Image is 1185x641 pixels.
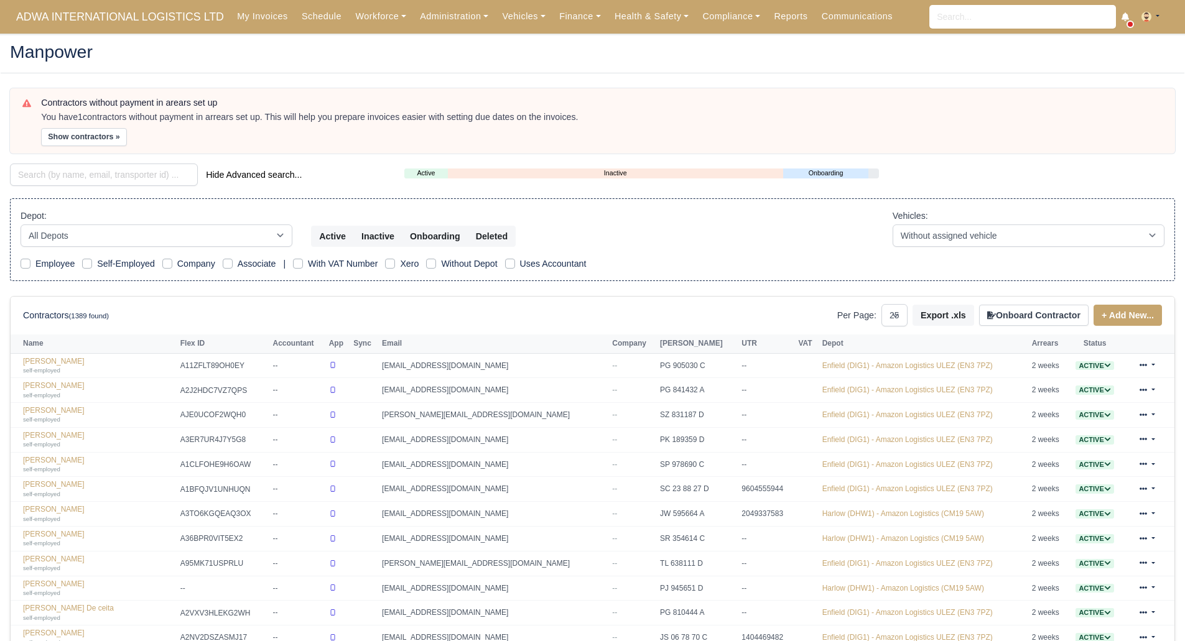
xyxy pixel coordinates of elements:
td: 9604555944 [738,477,795,502]
a: Inactive [448,168,783,178]
td: [EMAIL_ADDRESS][DOMAIN_NAME] [379,601,609,625]
th: Company [609,334,657,353]
span: Active [1076,435,1113,445]
span: Active [1076,608,1113,617]
a: Administration [413,4,495,29]
td: -- [270,601,326,625]
a: Enfield (DIG1) - Amazon Logistics ULEZ (EN3 7PZ) [822,410,993,419]
span: -- [612,559,617,568]
a: ADWA INTERNATIONAL LOGISTICS LTD [10,5,230,29]
small: self-employed [23,441,60,448]
span: Active [1076,361,1113,371]
small: self-employed [23,392,60,399]
span: -- [612,361,617,370]
span: Active [1076,484,1113,494]
td: A36BPR0VIT5EX2 [177,527,270,551]
button: Inactive [353,226,402,247]
span: -- [612,584,617,593]
td: 2 weeks [1029,378,1069,403]
button: Hide Advanced search... [198,164,310,185]
td: SR 354614 C [657,527,738,551]
td: 2 weeks [1029,551,1069,576]
a: Active [1076,608,1113,617]
a: Workforce [348,4,413,29]
button: Onboarding [402,226,468,247]
a: Harlow (DHW1) - Amazon Logistics (CM19 5AW) [822,509,984,518]
td: SC 23 88 27 D [657,477,738,502]
td: [EMAIL_ADDRESS][DOMAIN_NAME] [379,502,609,527]
a: Active [1076,584,1113,593]
span: Active [1076,509,1113,519]
td: 2 weeks [1029,353,1069,378]
th: Email [379,334,609,353]
button: Deleted [468,226,516,247]
small: self-employed [23,589,60,596]
a: [PERSON_NAME] De ceita self-employed [23,604,174,622]
th: [PERSON_NAME] [657,334,738,353]
a: Harlow (DHW1) - Amazon Logistics (CM19 5AW) [822,584,984,593]
h6: Contractors [23,310,109,321]
div: Manpower [1,33,1184,73]
span: -- [612,410,617,419]
span: -- [612,484,617,493]
a: Enfield (DIG1) - Amazon Logistics ULEZ (EN3 7PZ) [822,608,993,617]
span: Active [1076,584,1113,593]
th: Flex ID [177,334,270,353]
td: -- [738,378,795,403]
th: Sync [350,334,379,353]
td: -- [270,353,326,378]
a: Active [1076,509,1113,518]
td: A2J2HDC7VZ7QPS [177,378,270,403]
td: -- [270,502,326,527]
td: PK 189359 D [657,427,738,452]
td: 2 weeks [1029,427,1069,452]
span: Active [1076,534,1113,543]
label: Employee [35,257,75,271]
td: SZ 831187 D [657,403,738,428]
td: -- [270,378,326,403]
label: Per Page: [837,308,876,323]
td: [EMAIL_ADDRESS][DOMAIN_NAME] [379,378,609,403]
small: (1389 found) [69,312,109,320]
a: [PERSON_NAME] self-employed [23,431,174,449]
td: PJ 945651 D [657,576,738,601]
small: self-employed [23,614,60,621]
small: self-employed [23,367,60,374]
td: TL 638111 D [657,551,738,576]
td: 2049337583 [738,502,795,527]
a: Schedule [295,4,348,29]
a: Vehicles [495,4,552,29]
a: [PERSON_NAME] self-employed [23,505,174,523]
td: -- [270,403,326,428]
a: [PERSON_NAME] self-employed [23,456,174,474]
td: 2 weeks [1029,527,1069,551]
a: [PERSON_NAME] self-employed [23,480,174,498]
h2: Manpower [10,43,1175,60]
span: Active [1076,559,1113,568]
small: self-employed [23,491,60,497]
a: Harlow (DHW1) - Amazon Logistics (CM19 5AW) [822,534,984,543]
td: -- [270,452,326,477]
td: A95MK71USPRLU [177,551,270,576]
a: Finance [552,4,608,29]
strong: 1 [78,112,83,122]
span: -- [612,435,617,444]
button: Active [311,226,354,247]
a: Enfield (DIG1) - Amazon Logistics ULEZ (EN3 7PZ) [822,385,993,394]
td: 2 weeks [1029,477,1069,502]
a: Active [1076,534,1113,543]
td: [PERSON_NAME][EMAIL_ADDRESS][DOMAIN_NAME] [379,551,609,576]
td: -- [738,403,795,428]
small: self-employed [23,466,60,473]
iframe: Chat Widget [1123,581,1185,641]
label: Vehicles: [893,209,928,223]
span: ADWA INTERNATIONAL LOGISTICS LTD [10,4,230,29]
span: Active [1076,460,1113,469]
a: [PERSON_NAME] self-employed [23,555,174,573]
td: 2 weeks [1029,576,1069,601]
th: Name [11,334,177,353]
td: A1CLFOHE9H6OAW [177,452,270,477]
button: Onboard Contractor [979,305,1089,326]
a: [PERSON_NAME] self-employed [23,579,174,597]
